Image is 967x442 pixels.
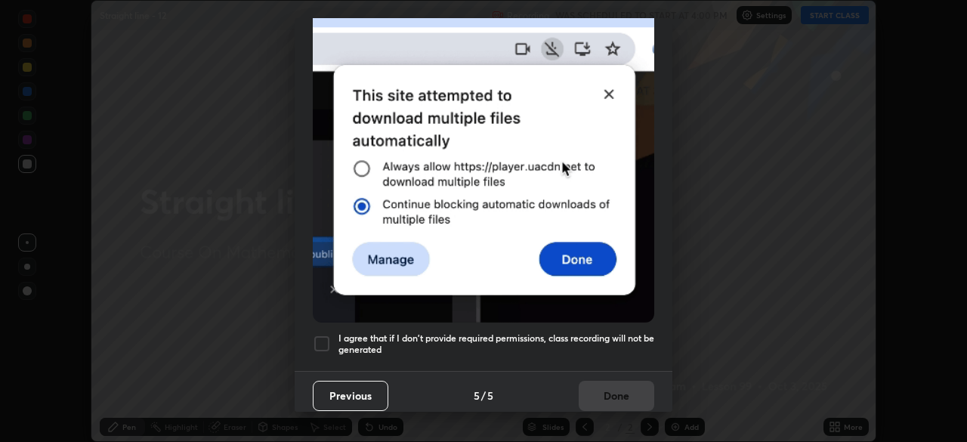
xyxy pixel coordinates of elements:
[474,388,480,403] h4: 5
[313,381,388,411] button: Previous
[481,388,486,403] h4: /
[487,388,493,403] h4: 5
[338,332,654,356] h5: I agree that if I don't provide required permissions, class recording will not be generated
